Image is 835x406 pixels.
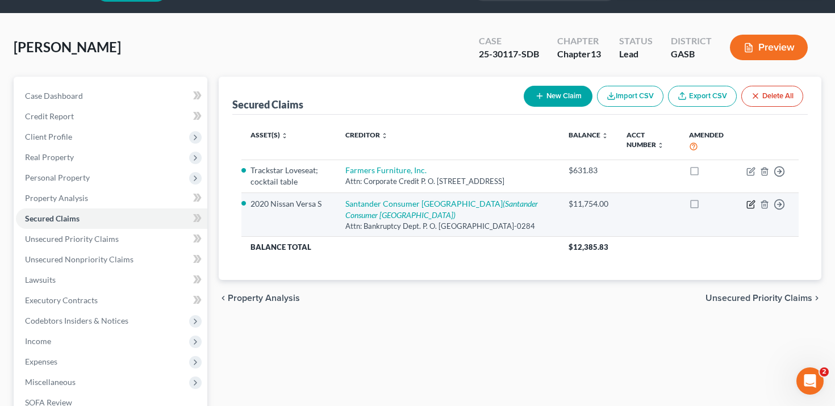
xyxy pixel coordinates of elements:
span: 2 [820,367,829,376]
span: Codebtors Insiders & Notices [25,316,128,325]
a: Unsecured Nonpriority Claims [16,249,207,270]
div: Secured Claims [232,98,303,111]
div: District [671,35,712,48]
i: unfold_more [381,132,388,139]
span: Case Dashboard [25,91,83,101]
span: Executory Contracts [25,295,98,305]
a: Acct Number unfold_more [627,131,664,149]
div: Case [479,35,539,48]
th: Amended [680,124,737,160]
button: New Claim [524,86,592,107]
li: 2020 Nissan Versa S [250,198,327,210]
a: Santander Consumer [GEOGRAPHIC_DATA](Santander Consumer [GEOGRAPHIC_DATA]) [345,199,538,220]
i: unfold_more [602,132,608,139]
span: Property Analysis [25,193,88,203]
a: Asset(s) unfold_more [250,131,288,139]
a: Creditor unfold_more [345,131,388,139]
span: Credit Report [25,111,74,121]
span: Personal Property [25,173,90,182]
li: Trackstar Loveseat; cocktail table [250,165,327,187]
div: Attn: Bankruptcy Dept. P. O. [GEOGRAPHIC_DATA]-0284 [345,221,551,232]
div: GASB [671,48,712,61]
i: unfold_more [281,132,288,139]
button: Unsecured Priority Claims chevron_right [705,294,821,303]
span: Unsecured Priority Claims [25,234,119,244]
a: Executory Contracts [16,290,207,311]
div: $11,754.00 [569,198,608,210]
button: Import CSV [597,86,663,107]
div: 25-30117-SDB [479,48,539,61]
a: Property Analysis [16,188,207,208]
div: Status [619,35,653,48]
a: Farmers Furniture, Inc. [345,165,427,175]
i: unfold_more [657,142,664,149]
i: (Santander Consumer [GEOGRAPHIC_DATA]) [345,199,538,220]
a: Balance unfold_more [569,131,608,139]
a: Export CSV [668,86,737,107]
span: Expenses [25,357,57,366]
span: Secured Claims [25,214,80,223]
span: Unsecured Priority Claims [705,294,812,303]
span: Income [25,336,51,346]
th: Balance Total [241,236,560,257]
div: $631.83 [569,165,608,176]
span: Real Property [25,152,74,162]
span: Property Analysis [228,294,300,303]
a: Secured Claims [16,208,207,229]
span: 13 [591,48,601,59]
div: Chapter [557,48,601,61]
span: [PERSON_NAME] [14,39,121,55]
iframe: Intercom live chat [796,367,824,395]
a: Lawsuits [16,270,207,290]
div: Chapter [557,35,601,48]
a: Case Dashboard [16,86,207,106]
span: Miscellaneous [25,377,76,387]
span: Lawsuits [25,275,56,284]
i: chevron_left [219,294,228,303]
button: Delete All [741,86,803,107]
a: Unsecured Priority Claims [16,229,207,249]
div: Lead [619,48,653,61]
div: Attn: Corporate Credit P. O. [STREET_ADDRESS] [345,176,551,187]
span: $12,385.83 [569,242,608,252]
button: chevron_left Property Analysis [219,294,300,303]
button: Preview [730,35,808,60]
span: Client Profile [25,132,72,141]
span: Unsecured Nonpriority Claims [25,254,133,264]
a: Credit Report [16,106,207,127]
i: chevron_right [812,294,821,303]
